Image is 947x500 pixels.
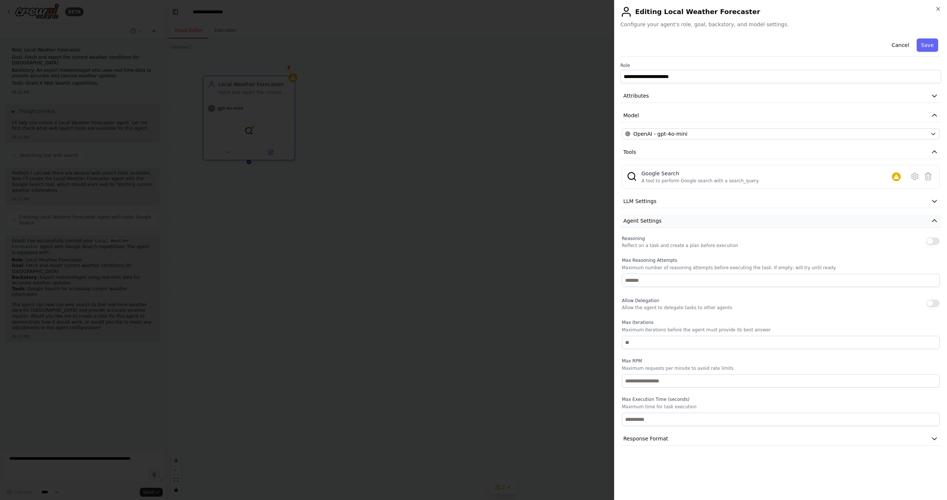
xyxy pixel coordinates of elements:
span: Tools [623,148,636,156]
span: Model [623,112,639,119]
p: Maximum number of reasoning attempts before executing the task. If empty, will try until ready. [622,265,940,271]
span: Attributes [623,92,649,99]
span: Configure your agent's role, goal, backstory, and model settings. [620,21,941,28]
p: Maximum iterations before the agent must provide its best answer [622,327,940,333]
button: Response Format [620,432,941,446]
button: Cancel [887,38,913,52]
span: LLM Settings [623,197,657,205]
span: Response Format [623,435,668,442]
button: Configure tool [908,170,921,183]
button: OpenAI - gpt-4o-mini [622,128,940,139]
span: Reasoning [622,236,645,241]
label: Max Execution Time (seconds) [622,396,940,402]
p: Maximum requests per minute to avoid rate limits [622,365,940,371]
h2: Editing Local Weather Forecaster [620,6,941,18]
button: Save [917,38,938,52]
span: Agent Settings [623,217,661,224]
button: Model [620,109,941,122]
p: Maximum time for task execution [622,404,940,410]
p: Reflect on a task and create a plan before execution [622,243,738,249]
label: Max RPM [622,358,940,364]
button: LLM Settings [620,195,941,208]
p: Allow the agent to delegate tasks to other agents [622,305,732,311]
button: Delete tool [921,170,935,183]
img: SerplyWebSearchTool [627,171,637,182]
button: Agent Settings [620,214,941,228]
div: Google Search [641,170,759,177]
label: Max Iterations [622,320,940,325]
button: Tools [620,145,941,159]
span: Allow Delegation [622,298,659,303]
div: A tool to perform Google search with a search_query. [641,178,759,184]
span: OpenAI - gpt-4o-mini [633,130,687,138]
button: Attributes [620,89,941,103]
label: Role [620,62,941,68]
label: Max Reasoning Attempts [622,257,940,263]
